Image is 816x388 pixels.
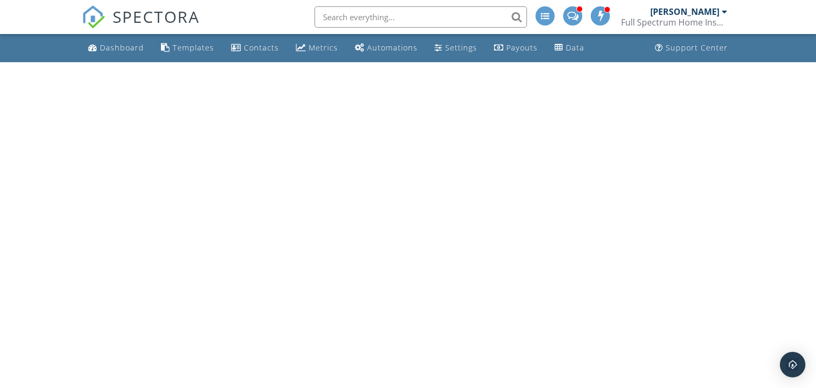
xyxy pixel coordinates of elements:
[367,43,418,53] div: Automations
[314,6,527,28] input: Search everything...
[227,38,283,58] a: Contacts
[621,17,727,28] div: Full Spectrum Home Inspectors
[84,38,148,58] a: Dashboard
[173,43,214,53] div: Templates
[506,43,538,53] div: Payouts
[113,5,200,28] span: SPECTORA
[490,38,542,58] a: Payouts
[309,43,338,53] div: Metrics
[292,38,342,58] a: Metrics
[550,38,589,58] a: Data
[157,38,218,58] a: Templates
[244,43,279,53] div: Contacts
[666,43,728,53] div: Support Center
[651,38,732,58] a: Support Center
[430,38,481,58] a: Settings
[780,352,805,377] div: Open Intercom Messenger
[650,6,719,17] div: [PERSON_NAME]
[445,43,477,53] div: Settings
[82,5,105,29] img: The Best Home Inspection Software - Spectora
[566,43,584,53] div: Data
[82,14,200,37] a: SPECTORA
[351,38,422,58] a: Automations (Advanced)
[100,43,144,53] div: Dashboard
